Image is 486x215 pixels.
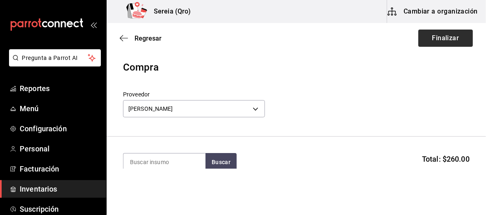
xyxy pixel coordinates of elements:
button: Finalizar [418,30,473,47]
span: Regresar [135,34,162,42]
span: Total: $260.00 [422,153,470,165]
button: Regresar [120,34,162,42]
span: Reportes [20,83,100,94]
button: Pregunta a Parrot AI [9,49,101,66]
span: Inventarios [20,183,100,194]
h3: Sereia (Qro) [147,7,191,16]
button: open_drawer_menu [90,21,97,28]
div: [PERSON_NAME] [123,100,265,117]
span: Menú [20,103,100,114]
label: Proveedor [123,92,265,98]
div: Compra [123,60,470,75]
span: Configuración [20,123,100,134]
span: Pregunta a Parrot AI [22,54,88,62]
span: Facturación [20,163,100,174]
button: Buscar [205,153,237,171]
span: Personal [20,143,100,154]
span: Suscripción [20,204,100,215]
input: Buscar insumo [123,153,205,171]
a: Pregunta a Parrot AI [6,59,101,68]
